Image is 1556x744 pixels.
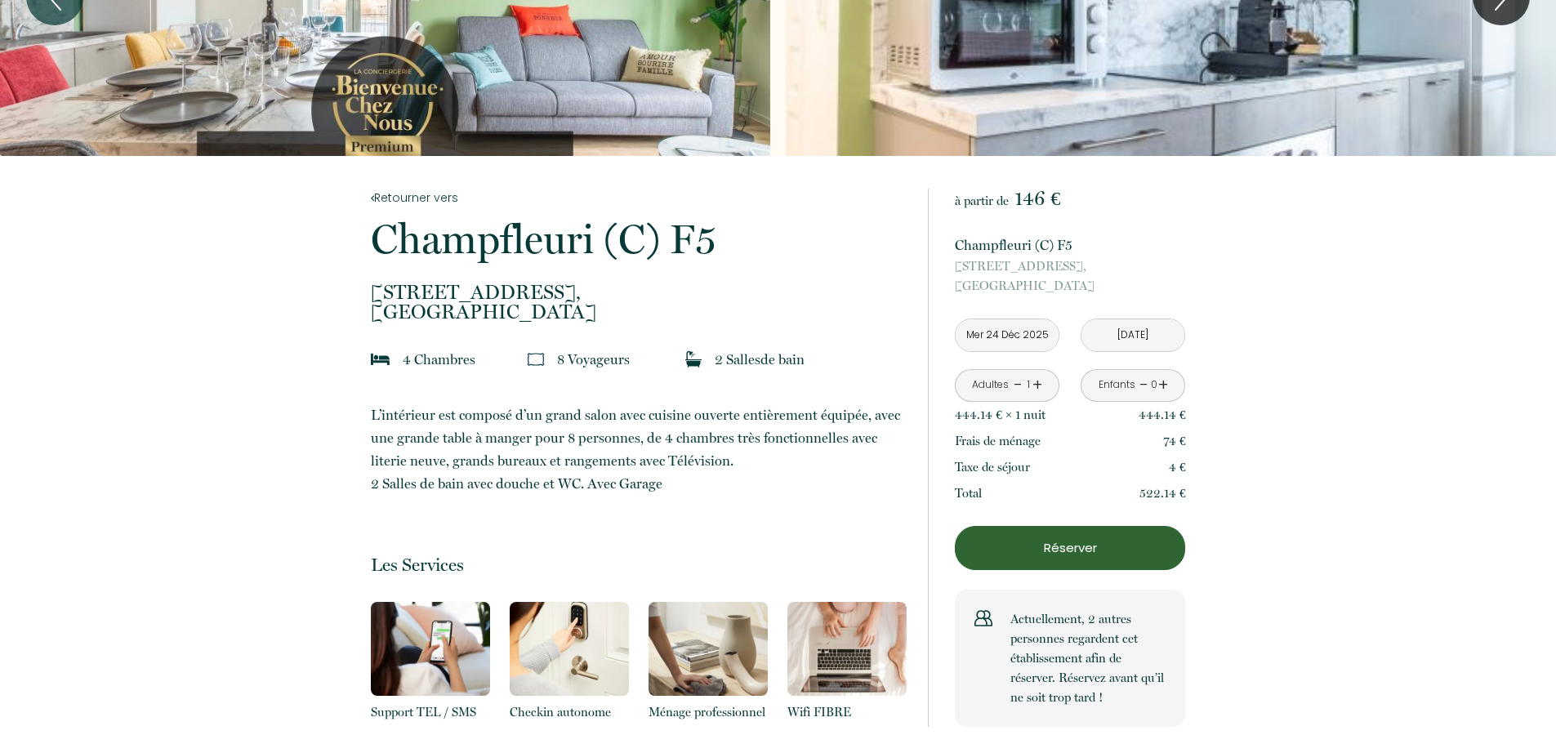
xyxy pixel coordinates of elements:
[956,319,1059,351] input: Arrivée
[470,351,475,368] span: s
[371,702,490,722] p: Support TEL / SMS
[955,405,1046,425] p: 444.14 € × 1 nuit
[1139,405,1186,425] p: 444.14 €
[955,194,1009,208] span: à partir de
[715,348,805,371] p: 2 Salle de bain
[787,702,907,722] p: Wifi FIBRE
[1139,372,1148,398] a: -
[974,609,992,627] img: users
[1024,377,1032,393] div: 1
[1014,372,1023,398] a: -
[1014,187,1060,210] span: 146 €
[371,602,490,696] img: 16321164693103.png
[403,348,475,371] p: 4 Chambre
[371,554,907,576] p: Les Services
[510,702,629,722] p: Checkin autonome
[955,234,1185,256] p: Champfleuri (C) F5
[1099,377,1135,393] div: Enfants
[1032,372,1042,398] a: +
[1010,609,1166,707] p: Actuellement, 2 autres personnes regardent cet établissement afin de réserver. Réservez avant qu’...
[371,219,907,260] p: Champfleuri (C) F5
[955,256,1185,276] span: [STREET_ADDRESS],
[1081,319,1184,351] input: Départ
[955,483,982,503] p: Total
[371,283,907,302] span: [STREET_ADDRESS],
[1139,483,1186,503] p: 522.14 €
[955,256,1185,296] p: [GEOGRAPHIC_DATA]
[557,348,630,371] p: 8 Voyageur
[955,457,1030,477] p: Taxe de séjour
[1158,372,1168,398] a: +
[1169,457,1186,477] p: 4 €
[1163,431,1186,451] p: 74 €
[510,602,629,696] img: 16317119059781.png
[955,431,1041,451] p: Frais de ménage
[371,283,907,322] p: [GEOGRAPHIC_DATA]
[972,377,1009,393] div: Adultes
[649,702,768,722] p: Ménage professionnel
[955,526,1185,570] button: Réserver
[1150,377,1158,393] div: 0
[371,403,907,495] p: L’intérieur est composé d’un grand salon avec cuisine ouverte entièrement équipée, avec une grand...
[528,351,544,368] img: guests
[371,189,907,207] a: Retourner vers
[624,351,630,368] span: s
[961,538,1179,558] p: Réserver
[787,602,907,696] img: 16317118538936.png
[755,351,760,368] span: s
[649,602,768,696] img: 1631711882769.png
